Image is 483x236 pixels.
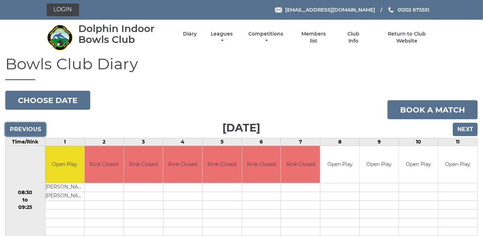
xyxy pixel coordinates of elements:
span: 01202 675551 [398,7,429,13]
a: Email [EMAIL_ADDRESS][DOMAIN_NAME] [275,6,375,14]
div: Dolphin Indoor Bowls Club [78,23,171,45]
a: Members list [297,31,329,44]
td: Rink Closed [124,146,163,183]
td: [PERSON_NAME] [45,183,84,192]
span: [EMAIL_ADDRESS][DOMAIN_NAME] [285,7,375,13]
td: Open Play [438,146,477,183]
td: Rink Closed [242,146,281,183]
td: Rink Closed [163,146,202,183]
td: 2 [84,138,124,146]
a: Login [47,4,79,16]
td: Rink Closed [281,146,320,183]
a: Return to Club Website [377,31,436,44]
h1: Bowls Club Diary [5,55,478,80]
td: 7 [281,138,320,146]
a: Phone us 01202 675551 [387,6,429,14]
img: Email [275,7,282,13]
img: Dolphin Indoor Bowls Club [47,24,73,51]
td: 8 [320,138,360,146]
a: Club Info [342,31,365,44]
td: Open Play [399,146,438,183]
a: Competitions [247,31,285,44]
a: Book a match [387,100,478,119]
td: 1 [45,138,84,146]
a: Diary [183,31,197,37]
td: Open Play [45,146,84,183]
td: 9 [360,138,399,146]
td: 10 [399,138,438,146]
td: 3 [124,138,163,146]
td: [PERSON_NAME] [45,192,84,200]
td: Time/Rink [6,138,45,146]
td: Rink Closed [85,146,124,183]
td: 5 [202,138,242,146]
input: Next [453,123,478,136]
button: Choose date [5,91,90,110]
td: Open Play [320,146,359,183]
td: Rink Closed [203,146,242,183]
td: 4 [163,138,202,146]
td: 6 [242,138,281,146]
td: 11 [438,138,478,146]
img: Phone us [389,7,393,13]
input: Previous [5,123,46,136]
a: Leagues [209,31,234,44]
td: Open Play [360,146,399,183]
